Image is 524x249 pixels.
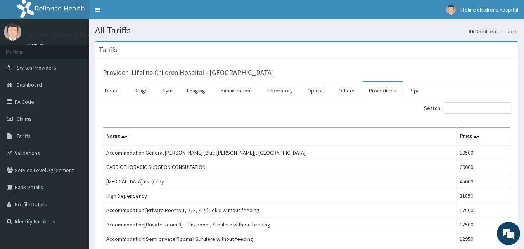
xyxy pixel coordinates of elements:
[457,232,510,246] td: 12950
[103,189,457,203] td: High Dependency
[460,6,518,13] span: lifeline childrens hospital
[213,82,259,99] a: Immunizations
[332,82,361,99] a: Others
[27,31,104,38] p: lifeline childrens hospital
[4,166,148,193] textarea: Type your message and hit 'Enter'
[469,28,498,35] a: Dashboard
[446,5,456,15] img: User Image
[424,102,510,114] label: Search:
[27,42,46,48] a: Online
[498,28,518,35] li: Tariffs
[457,203,510,218] td: 17500
[4,23,21,41] img: User Image
[95,25,518,35] h1: All Tariffs
[103,174,457,189] td: [MEDICAL_DATA] use/ day
[103,218,457,232] td: Accommodation[Private Room 3] - Pink room, Surulere without feeding
[363,82,403,99] a: Procedures
[99,82,126,99] a: Dental
[103,145,457,160] td: Accommodation General [PERSON_NAME] [Blue [PERSON_NAME]], [GEOGRAPHIC_DATA]
[128,82,154,99] a: Drugs
[40,44,130,54] div: Chat with us now
[17,64,56,71] span: Switch Providers
[261,82,299,99] a: Laboratory
[301,82,330,99] a: Optical
[457,218,510,232] td: 17500
[103,232,457,246] td: Accommodation[Semi private Rooms] Surulere without feeding
[103,203,457,218] td: Accommodation [Private Rooms 1, 2, 3, 4, 5] Lekki without feeding
[17,132,31,139] span: Tariffs
[457,160,510,174] td: 60000
[103,160,457,174] td: CARDIOTHORACIC SURGEON CONSULTATION
[405,82,426,99] a: Spa
[103,69,274,76] h3: Provider - Lifeline Children Hospital - [GEOGRAPHIC_DATA]
[127,4,146,23] div: Minimize live chat window
[457,174,510,189] td: 45000
[457,189,510,203] td: 31850
[444,102,510,114] input: Search:
[45,75,107,153] span: We're online!
[457,128,510,146] th: Price
[17,115,32,122] span: Claims
[457,145,510,160] td: 10500
[14,39,31,58] img: d_794563401_company_1708531726252_794563401
[181,82,211,99] a: Imaging
[103,128,457,146] th: Name
[17,81,42,88] span: Dashboard
[156,82,179,99] a: Gym
[99,46,117,53] h3: Tariffs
